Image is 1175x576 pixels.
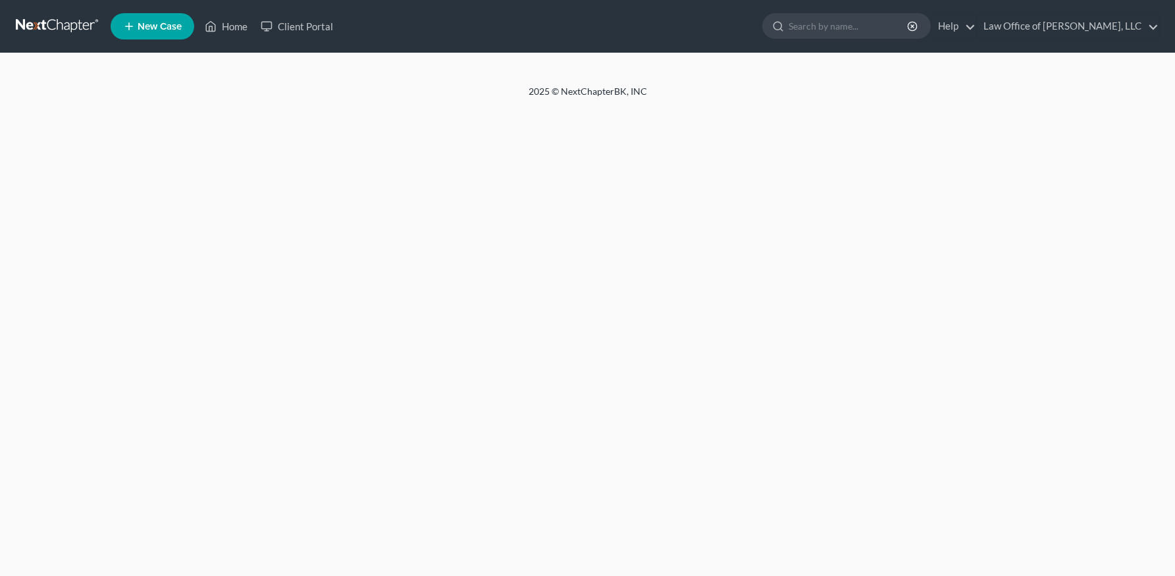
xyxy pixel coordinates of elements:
a: Help [931,14,976,38]
a: Home [198,14,254,38]
a: Law Office of [PERSON_NAME], LLC [977,14,1159,38]
input: Search by name... [789,14,909,38]
div: 2025 © NextChapterBK, INC [213,85,963,109]
span: New Case [138,22,182,32]
a: Client Portal [254,14,340,38]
